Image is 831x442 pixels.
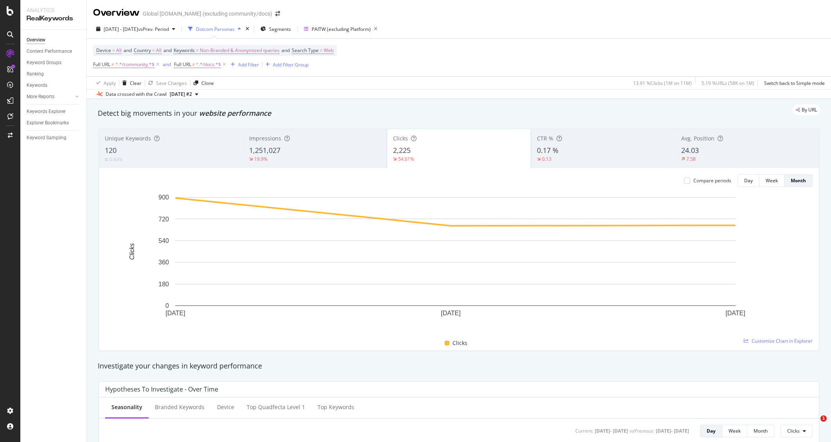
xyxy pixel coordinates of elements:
[681,135,714,142] span: Avg. Position
[196,26,235,32] div: Dotcom Personas
[152,47,155,54] span: =
[754,428,768,434] div: Month
[167,90,201,99] button: [DATE] #2
[158,237,169,244] text: 540
[105,146,117,155] span: 120
[105,135,151,142] span: Unique Keywords
[393,135,408,142] span: Clicks
[196,59,221,70] span: ^.*/docs.*$
[249,135,281,142] span: Impressions
[27,14,80,23] div: RealKeywords
[104,26,138,32] span: [DATE] - [DATE]
[27,59,61,67] div: Keyword Groups
[537,146,558,155] span: 0.17 %
[196,47,199,54] span: =
[192,61,195,68] span: ≠
[93,6,140,20] div: Overview
[318,403,354,411] div: Top Keywords
[575,428,593,434] div: Current:
[158,259,169,266] text: 360
[27,6,80,14] div: Analytics
[702,80,754,86] div: 5.19 % URLs ( 58K on 1M )
[656,428,689,434] div: [DATE] - [DATE]
[163,61,171,68] div: and
[93,77,116,89] button: Apply
[217,403,234,411] div: Device
[747,425,774,437] button: Month
[174,61,191,68] span: Full URL
[116,45,122,56] span: All
[134,47,151,54] span: Country
[27,70,81,78] a: Ranking
[729,428,741,434] div: Week
[201,80,214,86] div: Clone
[93,61,110,68] span: Full URL
[273,61,309,68] div: Add Filter Group
[109,156,123,163] div: 0.84%
[115,59,154,70] span: ^.*/community.*$
[143,10,272,18] div: Global [DOMAIN_NAME] (excluding community/docs)
[111,403,142,411] div: Seasonality
[257,23,294,35] button: Segments
[707,428,716,434] div: Day
[185,23,244,35] button: Dotcom Personas
[542,156,551,162] div: 0.13
[27,70,44,78] div: Ranking
[106,91,167,98] div: Data crossed with the Crawl
[124,47,132,54] span: and
[138,26,169,32] span: vs Prev. Period
[686,156,696,162] div: 7.58
[27,93,73,101] a: More Reports
[254,156,267,162] div: 19.9%
[793,104,820,115] div: legacy label
[158,281,169,287] text: 180
[163,47,172,54] span: and
[787,428,800,434] span: Clicks
[781,425,813,437] button: Clicks
[105,193,806,329] svg: A chart.
[802,108,817,112] span: By URL
[98,361,820,371] div: Investigate your changes in keyword performance
[156,80,187,86] div: Save Changes
[393,146,411,155] span: 2,225
[158,194,169,201] text: 900
[292,47,319,54] span: Search Type
[155,403,205,411] div: Branded Keywords
[700,425,722,437] button: Day
[269,26,291,32] span: Segments
[324,45,334,56] span: Web
[104,80,116,86] div: Apply
[165,302,169,309] text: 0
[165,310,185,316] text: [DATE]
[27,47,72,56] div: Content Performance
[804,415,823,434] iframe: Intercom live chat
[249,146,280,155] span: 1,251,027
[27,134,81,142] a: Keyword Sampling
[238,61,259,68] div: Add Filter
[452,338,467,348] span: Clicks
[27,36,45,44] div: Overview
[761,77,825,89] button: Switch back to Simple mode
[784,174,813,187] button: Month
[275,11,280,16] div: arrow-right-arrow-left
[105,158,108,161] img: Equal
[111,61,114,68] span: ≠
[262,60,309,69] button: Add Filter Group
[759,174,784,187] button: Week
[247,403,305,411] div: Top quadfecta Level 1
[105,385,218,393] div: Hypotheses to Investigate - Over Time
[27,47,81,56] a: Content Performance
[27,81,47,90] div: Keywords
[752,338,813,344] span: Customize Chart in Explorer
[738,174,759,187] button: Day
[244,25,251,33] div: times
[681,146,699,155] span: 24.03
[764,80,825,86] div: Switch back to Simple mode
[320,47,323,54] span: =
[791,177,806,184] div: Month
[27,108,81,116] a: Keywords Explorer
[130,80,142,86] div: Clear
[145,77,187,89] button: Save Changes
[112,47,115,54] span: =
